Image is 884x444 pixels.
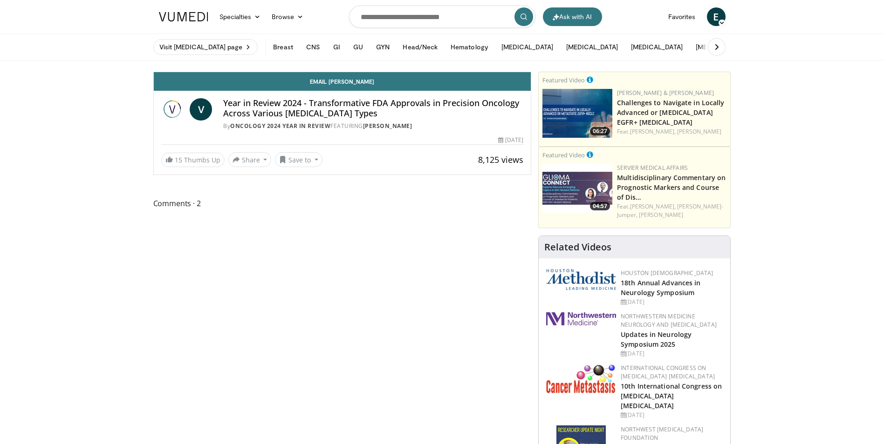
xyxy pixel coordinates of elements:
img: VuMedi Logo [159,12,208,21]
a: [PERSON_NAME] & [PERSON_NAME] [617,89,714,97]
button: Head/Neck [397,38,443,56]
span: 15 [175,155,182,164]
img: 6ff8bc22-9509-4454-a4f8-ac79dd3b8976.png.150x105_q85_autocrop_double_scale_upscale_version-0.2.png [546,364,616,393]
a: Visit [MEDICAL_DATA] page [153,39,258,55]
a: Favorites [663,7,701,26]
h4: Related Videos [544,242,611,253]
button: [MEDICAL_DATA] [496,38,559,56]
button: GYN [370,38,395,56]
small: Featured Video [542,151,585,159]
a: Multidisciplinary Commentary on Prognostic Markers and Course of Dis… [617,173,726,202]
div: [DATE] [621,298,723,306]
a: Northwestern Medicine Neurology and [MEDICAL_DATA] [621,312,717,329]
button: [MEDICAL_DATA] [625,38,688,56]
a: [PERSON_NAME] [639,211,683,219]
button: Ask with AI [543,7,602,26]
div: By FEATURING [223,122,523,130]
span: 06:27 [590,127,610,135]
button: [MEDICAL_DATA] [561,38,624,56]
span: 8,125 views [478,154,523,165]
a: Houston [DEMOGRAPHIC_DATA] [621,269,713,277]
a: [PERSON_NAME], [630,128,676,135]
div: [DATE] [621,411,723,419]
button: Breast [267,38,298,56]
a: 06:27 [542,89,612,138]
img: 7845151f-d172-4318-bbcf-4ab447089643.jpeg.150x105_q85_crop-smart_upscale.jpg [542,89,612,138]
a: [PERSON_NAME]-Jumper, [617,202,723,219]
button: CNS [301,38,326,56]
small: Featured Video [542,76,585,84]
button: Hematology [445,38,494,56]
span: Comments 2 [153,197,532,209]
button: Save to [275,152,322,167]
img: 5d70efb0-66ed-4f4a-9783-2b532cf77c72.png.150x105_q85_crop-smart_upscale.jpg [542,164,612,213]
a: Servier Medical Affairs [617,164,688,172]
img: Oncology 2024 Year in Review [161,98,186,121]
a: Challenges to Navigate in Locally Advanced or [MEDICAL_DATA] EGFR+ [MEDICAL_DATA] [617,98,724,127]
input: Search topics, interventions [349,6,535,28]
a: Northwest [MEDICAL_DATA] Foundation [621,425,703,442]
a: 18th Annual Advances in Neurology Symposium [621,278,700,297]
a: [PERSON_NAME] [363,122,412,130]
a: Updates in Neurology Symposium 2025 [621,330,692,349]
div: [DATE] [498,136,523,144]
a: 10th International Congress on [MEDICAL_DATA] [MEDICAL_DATA] [621,382,722,410]
img: 2a462fb6-9365-492a-ac79-3166a6f924d8.png.150x105_q85_autocrop_double_scale_upscale_version-0.2.jpg [546,312,616,325]
a: Specialties [214,7,267,26]
button: GI [328,38,346,56]
h4: Year in Review 2024 - Transformative FDA Approvals in Precision Oncology Across Various [MEDICAL_... [223,98,523,118]
a: 04:57 [542,164,612,213]
a: Email [PERSON_NAME] [154,72,531,91]
a: Oncology 2024 Year in Review [230,122,330,130]
button: [MEDICAL_DATA] [690,38,753,56]
img: 5e4488cc-e109-4a4e-9fd9-73bb9237ee91.png.150x105_q85_autocrop_double_scale_upscale_version-0.2.png [546,269,616,290]
span: 04:57 [590,202,610,210]
a: [PERSON_NAME], [630,202,676,210]
a: Browse [266,7,309,26]
div: [DATE] [621,350,723,358]
a: 15 Thumbs Up [161,153,225,167]
a: E [707,7,726,26]
div: Feat. [617,202,726,219]
a: [PERSON_NAME] [677,128,721,135]
button: Share [228,152,272,167]
div: Feat. [617,128,726,136]
button: GU [348,38,369,56]
a: V [190,98,212,121]
a: International Congress on [MEDICAL_DATA] [MEDICAL_DATA] [621,364,715,380]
